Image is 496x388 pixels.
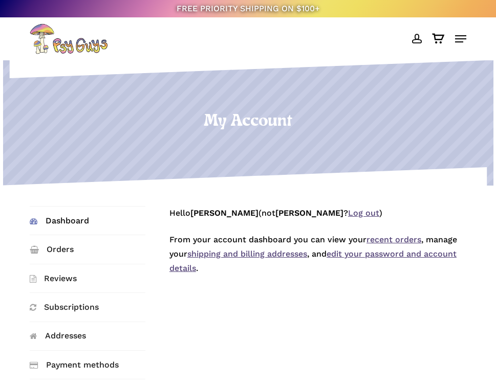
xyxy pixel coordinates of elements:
a: shipping and billing addresses [187,249,307,259]
p: From your account dashboard you can view your , manage your , and . [169,233,466,288]
a: Orders [30,235,145,263]
a: Log out [348,208,379,218]
a: Subscriptions [30,293,145,321]
strong: [PERSON_NAME] [275,208,343,218]
a: Cart [427,24,450,54]
strong: [PERSON_NAME] [190,208,258,218]
a: Payment methods [30,351,145,379]
a: recent orders [366,235,421,244]
a: Navigation Menu [455,34,466,44]
a: Addresses [30,322,145,350]
a: Reviews [30,264,145,292]
a: Dashboard [30,207,145,235]
img: PsyGuys [30,24,107,54]
p: Hello (not ? ) [169,206,466,233]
